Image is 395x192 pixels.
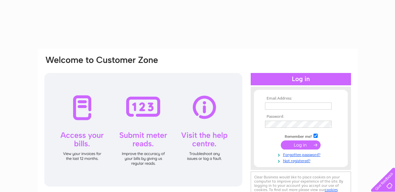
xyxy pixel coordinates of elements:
[263,96,338,101] th: Email Address:
[263,133,338,139] td: Remember me?
[265,151,338,157] a: Forgotten password?
[265,157,338,163] a: Not registered?
[281,140,321,150] input: Submit
[263,114,338,119] th: Password:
